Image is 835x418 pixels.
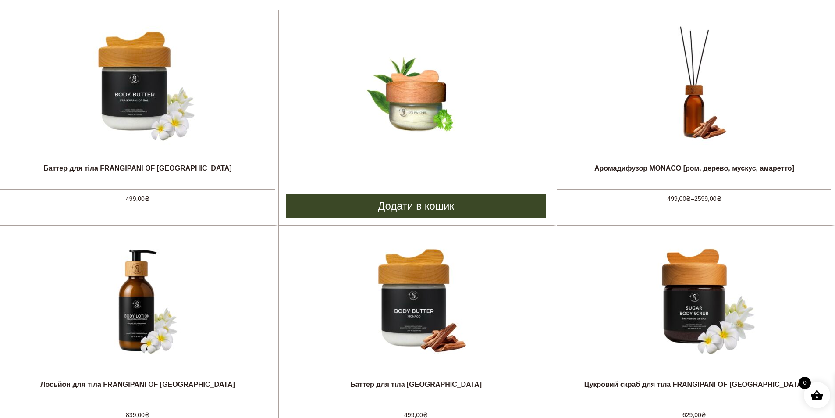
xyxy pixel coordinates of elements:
span: 499,00 [667,195,691,202]
span: ₴ [717,195,721,202]
img: Баттер для тіла MONACO [350,235,482,366]
span: 0 [799,377,811,389]
a: Додати в кошик: “Патчі під очі з DYNALIFT, EYELISS та екстрактом петрушки” [286,194,546,218]
a: Патчі під очі з DYNALIFT, EYELISS та екстрактом петрушки [350,10,482,187]
a: Баттер для тіла MONACO Баттер для тіла [GEOGRAPHIC_DATA] [350,226,482,406]
span: 499,00 [126,195,149,202]
div: – [557,189,831,211]
div: Цукровий скраб для тіла FRANGIPANI OF [GEOGRAPHIC_DATA] [584,380,804,398]
img: Цукровий скраб для тіла FRANGIPANI OF BALI [629,235,760,366]
img: Лосьйон для тіла FRANGIPANI OF BALI [72,235,203,366]
a: Аромадифузор MONACO [ром, дерево, мускус, амаретто] Аромадифузор MONACO [ром, дерево, мускус, ама... [594,10,794,189]
div: Баттер для тіла FRANGIPANI OF [GEOGRAPHIC_DATA] [43,164,232,182]
img: Патчі під очі з DYNALIFT, EYELISS та екстрактом петрушки [350,18,482,150]
div: Аромадифузор MONACO [ром, дерево, мускус, амаретто] [594,164,794,182]
a: Лосьйон для тіла FRANGIPANI OF BALI Лосьйон для тіла FRANGIPANI OF [GEOGRAPHIC_DATA] [40,226,235,406]
a: Цукровий скраб для тіла FRANGIPANI OF BALI Цукровий скраб для тіла FRANGIPANI OF [GEOGRAPHIC_DATA] [584,226,804,406]
a: Баттер для тіла FRANGIPANI OF BALI Баттер для тіла FRANGIPANI OF [GEOGRAPHIC_DATA] [43,10,232,189]
span: ₴ [145,195,149,202]
img: Аромадифузор MONACO [ром, дерево, мускус, амаретто] [629,18,760,150]
img: Баттер для тіла FRANGIPANI OF BALI [72,18,203,150]
span: 2599,00 [694,195,721,202]
span: ₴ [686,195,691,202]
div: Лосьйон для тіла FRANGIPANI OF [GEOGRAPHIC_DATA] [40,380,235,398]
div: Баттер для тіла [GEOGRAPHIC_DATA] [350,380,482,398]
